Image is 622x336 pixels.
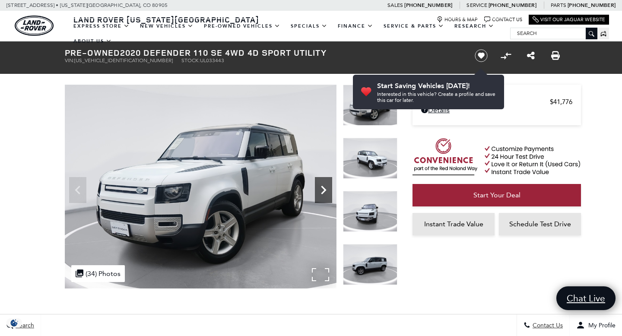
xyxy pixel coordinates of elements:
a: land-rover [15,16,54,36]
span: UL033443 [200,57,224,63]
a: Instant Trade Value [413,213,495,235]
img: Used 2020 Fuji White Land Rover SE image 2 [343,138,397,179]
a: Pre-Owned Vehicles [199,19,286,34]
a: About Us [68,34,117,49]
img: Used 2020 Fuji White Land Rover SE image 1 [65,85,336,288]
a: Share this Pre-Owned 2020 Defender 110 SE 4WD 4D Sport Utility [527,51,535,61]
span: Stock: [181,57,200,63]
span: Service [466,2,487,8]
strong: Pre-Owned [65,47,120,58]
a: Hours & Map [437,16,478,23]
span: $41,776 [550,98,572,106]
a: Print this Pre-Owned 2020 Defender 110 SE 4WD 4D Sport Utility [551,51,560,61]
a: Research [449,19,499,34]
a: Schedule Test Drive [499,213,581,235]
div: Next [315,177,332,203]
div: (34) Photos [71,265,125,282]
button: Compare Vehicle [499,49,512,62]
a: Specials [286,19,333,34]
img: Used 2020 Fuji White Land Rover SE image 4 [343,244,397,285]
span: Start Your Deal [473,191,520,199]
img: Opt-Out Icon [4,318,24,327]
a: New Vehicles [135,19,199,34]
a: [PHONE_NUMBER] [568,2,616,9]
a: [PHONE_NUMBER] [489,2,536,9]
a: Contact Us [484,16,522,23]
img: Used 2020 Fuji White Land Rover SE image 3 [343,191,397,232]
span: Instant Trade Value [424,220,483,228]
a: Details [421,106,572,114]
span: Retailer Selling Price [421,98,550,106]
a: Retailer Selling Price $41,776 [421,98,572,106]
span: Sales [387,2,403,8]
span: [US_VEHICLE_IDENTIFICATION_NUMBER] [74,57,173,63]
span: Schedule Test Drive [509,220,571,228]
a: EXPRESS STORE [68,19,135,34]
a: Start Your Deal [413,184,581,206]
input: Search [511,28,597,38]
a: Service & Parts [378,19,449,34]
a: [STREET_ADDRESS] • [US_STATE][GEOGRAPHIC_DATA], CO 80905 [6,2,168,8]
span: Parts [551,2,566,8]
span: Land Rover [US_STATE][GEOGRAPHIC_DATA] [73,14,259,25]
img: Used 2020 Fuji White Land Rover SE image 1 [343,85,397,126]
button: Save vehicle [472,49,491,63]
span: My Profile [585,322,616,329]
span: Contact Us [530,322,563,329]
img: Land Rover [15,16,54,36]
nav: Main Navigation [68,19,510,49]
span: VIN: [65,57,74,63]
a: Finance [333,19,378,34]
h1: 2020 Defender 110 SE 4WD 4D Sport Utility [65,48,460,57]
a: Land Rover [US_STATE][GEOGRAPHIC_DATA] [68,14,264,25]
button: Open user profile menu [570,314,622,336]
a: Visit Our Jaguar Website [533,16,605,23]
a: [PHONE_NUMBER] [404,2,452,9]
section: Click to Open Cookie Consent Modal [4,318,24,327]
span: Chat Live [562,292,609,304]
a: Chat Live [556,286,616,310]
